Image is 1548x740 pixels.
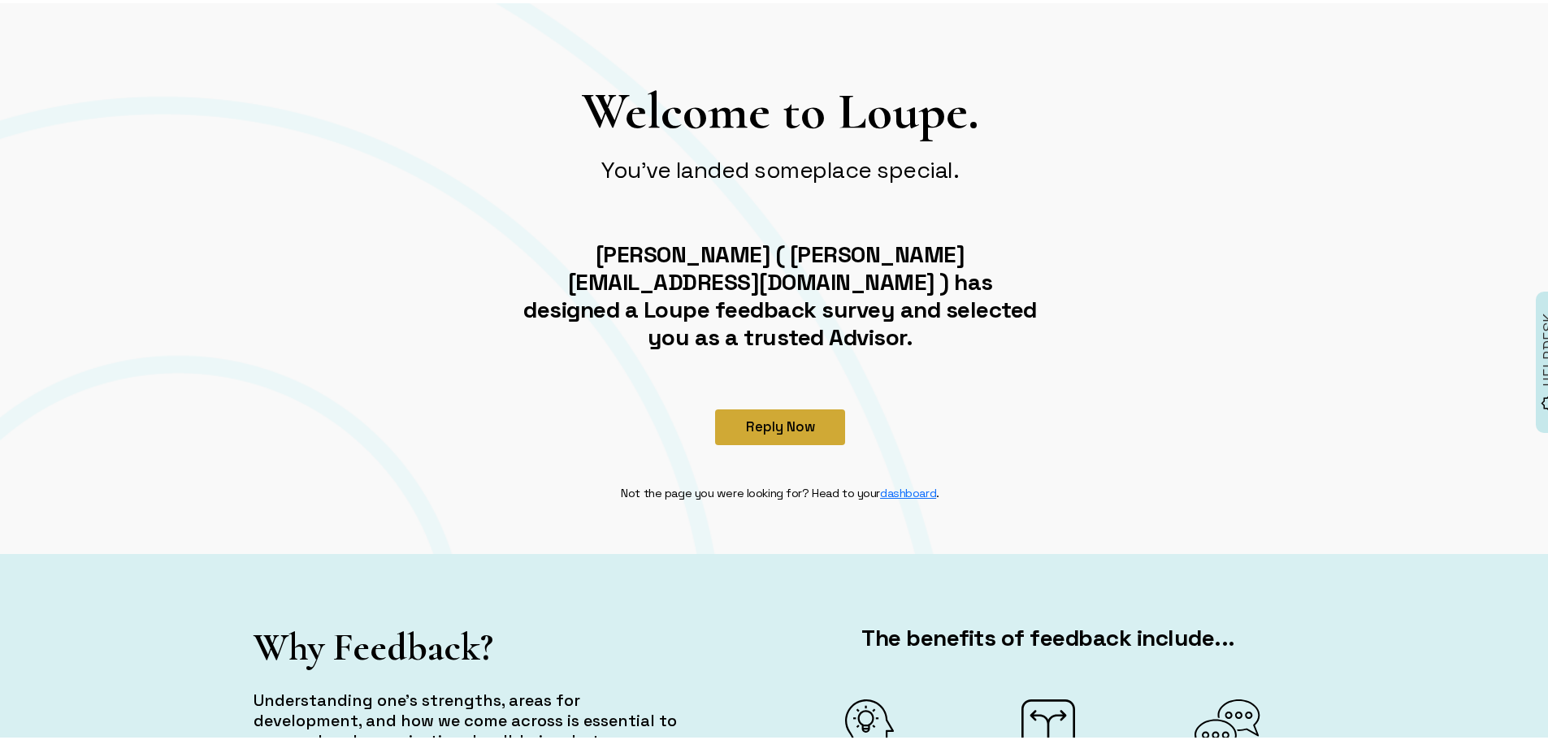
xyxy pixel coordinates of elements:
h2: You've landed someplace special. [522,153,1039,180]
h1: Welcome to Loupe. [522,76,1039,140]
div: Not the page you were looking for? Head to your . [611,481,949,499]
h2: The benefits of feedback include... [790,621,1307,648]
h2: [PERSON_NAME] ( [PERSON_NAME][EMAIL_ADDRESS][DOMAIN_NAME] ) has designed a Loupe feedback survey ... [522,237,1039,348]
button: Reply Now [715,406,845,442]
a: dashboard [880,483,936,497]
h1: Why Feedback? [254,621,681,668]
